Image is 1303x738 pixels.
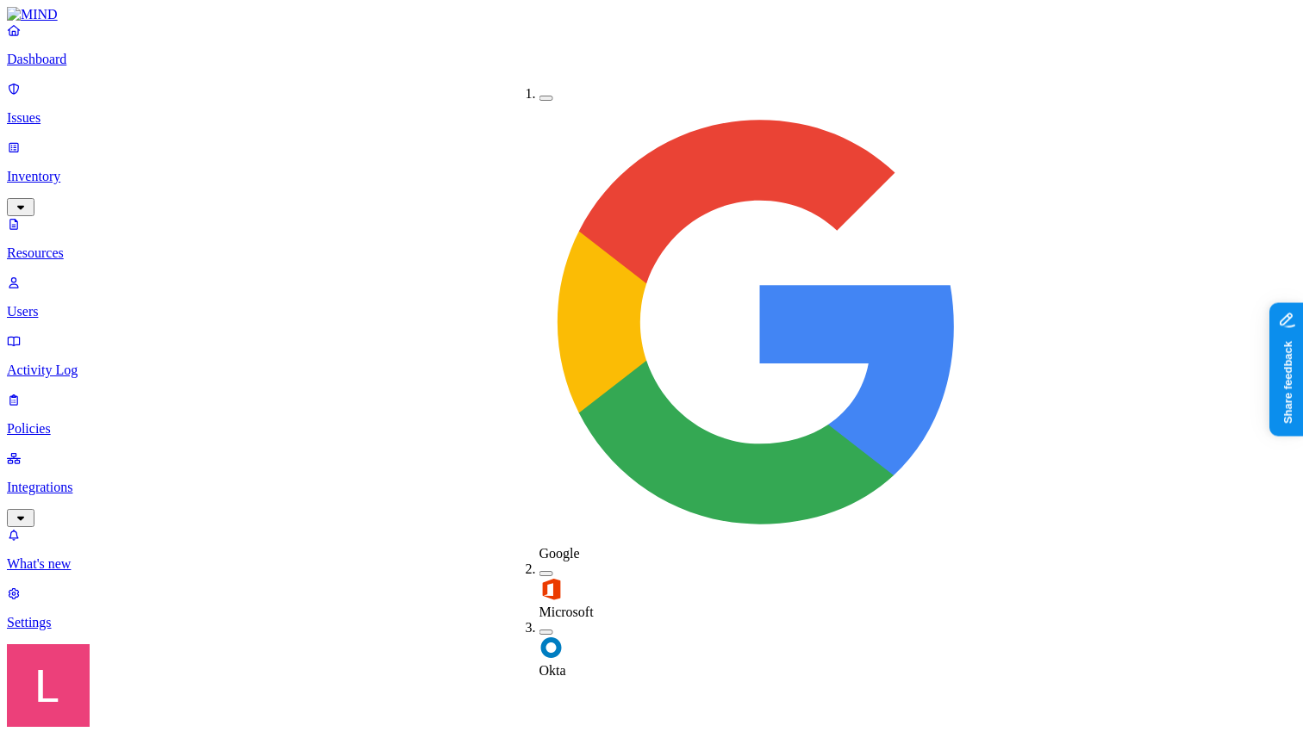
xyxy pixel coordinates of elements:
p: Policies [7,421,1296,437]
img: okta2 [539,636,564,660]
p: Resources [7,245,1296,261]
a: Dashboard [7,22,1296,67]
a: Policies [7,392,1296,437]
a: MIND [7,7,1296,22]
span: Google [539,546,580,561]
img: google-workspace [539,102,981,543]
img: Landen Brown [7,644,90,727]
p: Activity Log [7,363,1296,378]
span: Okta [539,663,566,678]
p: Integrations [7,480,1296,495]
span: Microsoft [539,605,594,619]
p: Settings [7,615,1296,630]
a: Inventory [7,140,1296,214]
img: MIND [7,7,58,22]
p: What's new [7,556,1296,572]
a: Integrations [7,450,1296,524]
a: Settings [7,586,1296,630]
img: office-365 [539,577,564,601]
p: Inventory [7,169,1296,184]
a: Resources [7,216,1296,261]
a: What's new [7,527,1296,572]
a: Users [7,275,1296,319]
p: Users [7,304,1296,319]
a: Activity Log [7,333,1296,378]
p: Issues [7,110,1296,126]
p: Dashboard [7,52,1296,67]
a: Issues [7,81,1296,126]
